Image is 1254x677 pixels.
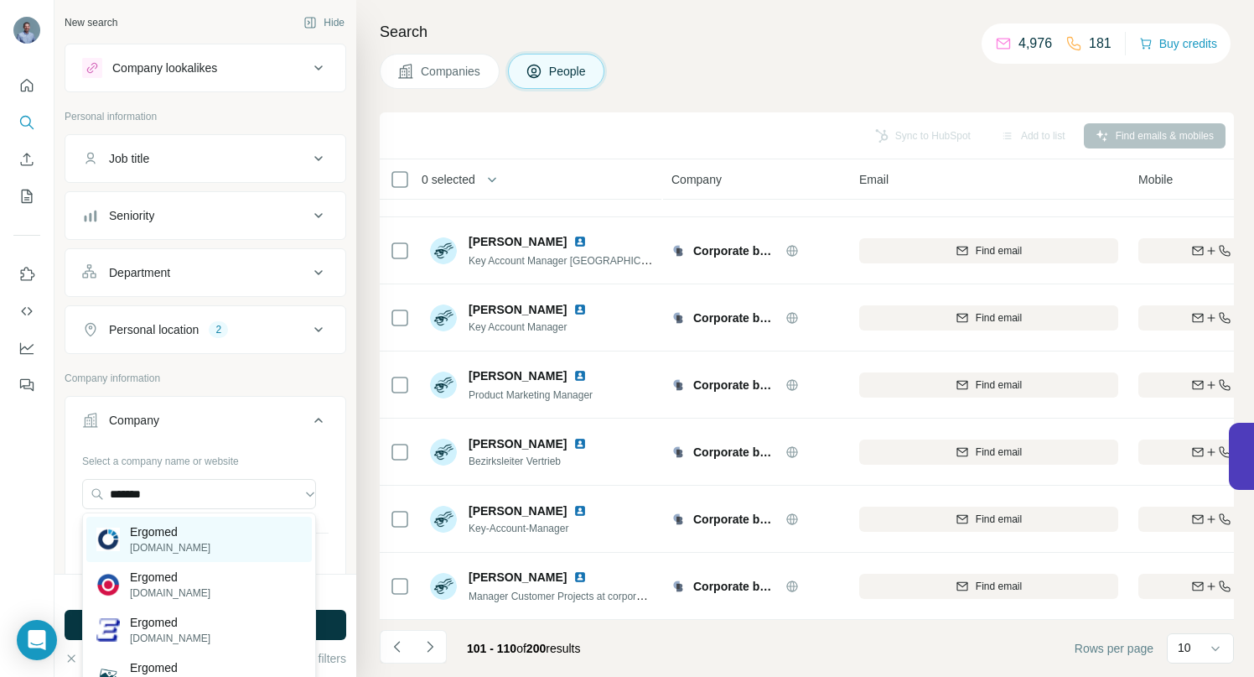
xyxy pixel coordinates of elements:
span: Find email [976,243,1022,258]
span: Find email [976,310,1022,325]
p: Ergomed [130,614,210,631]
button: Quick start [13,70,40,101]
img: Ergomed [96,528,120,551]
img: Avatar [13,17,40,44]
img: LinkedIn logo [573,570,587,584]
img: Logo of Corporate benefits [671,311,685,325]
img: LinkedIn logo [573,369,587,383]
span: [PERSON_NAME] [469,435,567,452]
div: Company lookalikes [112,60,217,76]
span: results [467,642,580,655]
img: LinkedIn logo [573,303,587,316]
div: Open Intercom Messenger [17,620,57,660]
button: Department [65,253,345,293]
span: Mobile [1138,171,1173,188]
button: Find email [859,238,1118,263]
span: Key Account Manager [GEOGRAPHIC_DATA] [469,253,675,267]
img: Avatar [430,439,457,466]
img: Ergomed [96,573,120,596]
img: Logo of Corporate benefits [671,378,685,392]
div: Personal location [109,321,199,338]
img: Avatar [430,372,457,398]
p: 181 [1089,34,1111,54]
span: Corporate benefits [693,578,777,595]
span: Corporate benefits [693,310,777,326]
span: Corporate benefits [693,377,777,393]
span: Company [671,171,722,188]
p: Company information [65,371,346,386]
span: Find email [976,445,1022,460]
p: Personal information [65,109,346,124]
div: Select a company name or website [82,447,329,469]
p: [DOMAIN_NAME] [130,586,210,601]
span: People [549,63,588,80]
p: Ergomed [130,569,210,586]
button: Company lookalikes [65,48,345,88]
button: Job title [65,138,345,179]
span: 101 - 110 [467,642,516,655]
button: Find email [859,372,1118,398]
img: Avatar [430,305,457,331]
h4: Search [380,20,1234,44]
img: Avatar [430,573,457,600]
span: Rows per page [1075,640,1153,657]
span: Corporate benefits [693,511,777,528]
button: Search [13,107,40,138]
button: Use Surfe on LinkedIn [13,259,40,289]
button: Enrich CSV [13,144,40,174]
span: [PERSON_NAME] [469,367,567,384]
div: Job title [109,150,149,167]
img: Logo of Corporate benefits [671,244,685,258]
p: 10 [1178,639,1191,656]
button: Personal location2 [65,310,345,350]
span: Corporate benefits [693,242,777,259]
button: Find email [859,507,1118,532]
button: Navigate to next page [413,630,447,664]
button: Seniority [65,195,345,236]
span: 0 selected [422,171,475,188]
span: Find email [976,378,1022,393]
span: [PERSON_NAME] [469,503,567,519]
p: [DOMAIN_NAME] [130,540,210,555]
span: [PERSON_NAME] [469,569,567,586]
button: Clear [65,650,112,667]
p: Ergomed [130,659,210,676]
div: Department [109,264,170,281]
div: 2 [209,322,228,337]
button: My lists [13,181,40,211]
img: Logo of Corporate benefits [671,445,685,459]
img: LinkedIn logo [573,504,587,518]
button: Run search [65,610,346,640]
img: Avatar [430,506,457,533]
button: Find email [859,305,1118,331]
button: Find email [859,440,1118,465]
div: Seniority [109,207,154,224]
img: LinkedIn logo [573,235,587,248]
span: [PERSON_NAME] [469,301,567,318]
button: Company [65,400,345,447]
p: [DOMAIN_NAME] [130,631,210,646]
img: LinkedIn logo [573,437,587,450]
img: Ergomed [96,618,120,642]
button: Buy credits [1139,32,1217,55]
span: Product Marketing Manager [469,389,593,401]
p: Ergomed [130,523,210,540]
span: Find email [976,579,1022,594]
button: Hide [292,10,356,35]
span: Bezirksleiter Vertrieb [469,454,607,469]
span: [PERSON_NAME] [469,233,567,250]
img: Logo of Corporate benefits [671,513,685,526]
button: Navigate to previous page [380,630,413,664]
button: Use Surfe API [13,296,40,326]
span: Email [859,171,889,188]
button: Find email [859,574,1118,599]
p: 4,976 [1018,34,1052,54]
button: Feedback [13,370,40,400]
span: Key-Account-Manager [469,521,607,536]
span: Manager Customer Projects at corporate benefits [GEOGRAPHIC_DATA] [469,589,795,602]
span: Corporate benefits [693,444,777,461]
span: Find email [976,512,1022,527]
img: Avatar [430,237,457,264]
span: of [516,642,526,655]
div: Company [109,412,159,429]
